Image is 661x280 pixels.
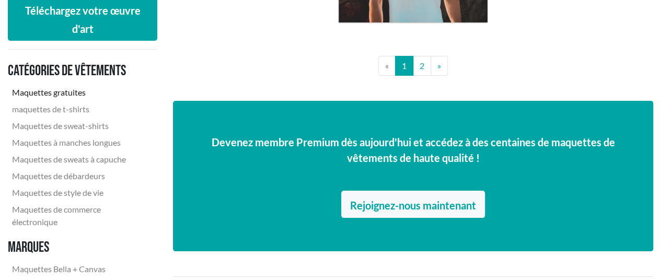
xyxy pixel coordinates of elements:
font: Téléchargez votre œuvre d'art [25,4,141,34]
font: Maquettes gratuites [12,87,86,97]
font: Maquettes à manches longues [12,137,121,147]
a: Maquettes à manches longues [8,134,149,151]
font: Catégories de vêtements [8,62,126,79]
font: Maquettes Bella + Canvas [12,263,106,273]
a: Maquettes de style de vie [8,184,149,201]
font: Devenez membre Premium dès aujourd'hui et accédez à des centaines de maquettes de vêtements de ha... [212,136,615,164]
a: Rejoignez-nous maintenant [341,191,485,218]
font: Rejoignez-nous maintenant [350,199,476,212]
a: Maquettes gratuites [8,84,149,101]
font: » [437,61,441,71]
a: 2 [413,56,431,76]
a: 1 [395,56,413,76]
a: Maquettes de sweats à capuche [8,151,149,168]
font: Maquettes de sweats à capuche [12,154,126,164]
font: Marques [8,239,49,256]
a: Maquettes de débardeurs [8,168,149,184]
font: Maquettes de sweat-shirts [12,121,109,131]
font: Maquettes de commerce électronique [12,204,101,227]
a: Maquettes de sweat-shirts [8,118,149,134]
a: Maquettes Bella + Canvas [8,260,149,277]
font: Maquettes de style de vie [12,188,103,197]
font: 1 [402,61,407,71]
a: maquettes de t-shirts [8,101,149,118]
font: maquettes de t-shirts [12,104,89,114]
a: Maquettes de commerce électronique [8,201,149,230]
font: Maquettes de débardeurs [12,171,105,181]
font: 2 [420,61,424,71]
